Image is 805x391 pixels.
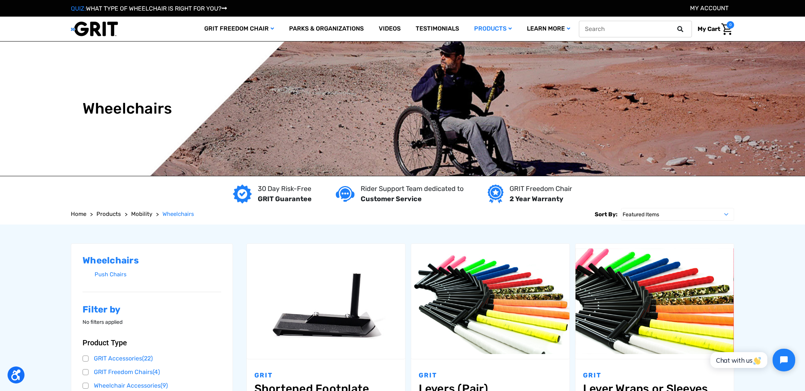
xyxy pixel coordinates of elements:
[258,184,312,194] p: 30 Day Risk-Free
[197,17,282,41] a: GRIT Freedom Chair
[71,5,86,12] span: QUIZ:
[408,17,467,41] a: Testimonials
[361,195,422,203] strong: Customer Service
[71,210,86,219] a: Home
[510,184,572,194] p: GRIT Freedom Chair
[361,184,464,194] p: Rider Support Team dedicated to
[95,269,221,280] a: Push Chairs
[83,255,221,266] h2: Wheelchairs
[575,248,734,354] img: GRIT Lever Wraps: Sets of GRIT Freedom Chair levers wrapped as pairs in pink, green, blue, red, c...
[692,21,734,37] a: Cart with 0 items
[83,318,221,326] p: No filters applied
[71,21,118,37] img: GRIT All-Terrain Wheelchair and Mobility Equipment
[83,338,127,347] span: Product Type
[131,211,152,217] span: Mobility
[595,208,617,221] label: Sort By:
[83,100,172,118] h1: Wheelchairs
[519,17,578,41] a: Learn More
[83,366,221,378] a: GRIT Freedom Chairs(4)
[721,23,732,35] img: Cart
[153,368,160,376] span: (4)
[254,371,398,380] p: GRIT
[247,244,405,359] a: Shortened Footplate,$25.00
[96,210,121,219] a: Products
[488,185,503,203] img: Year warranty
[162,211,194,217] span: Wheelchairs
[96,211,121,217] span: Products
[71,211,86,217] span: Home
[411,244,569,359] a: Levers (Pair),$198.00
[411,248,569,354] img: Levers (Pair)
[727,21,734,29] span: 0
[698,25,720,32] span: My Cart
[579,21,692,37] input: Search
[583,371,726,380] p: GRIT
[233,185,252,203] img: GRIT Guarantee
[282,17,371,41] a: Parks & Organizations
[162,210,194,219] a: Wheelchairs
[702,342,802,378] iframe: Tidio Chat
[161,382,168,389] span: (9)
[510,195,563,203] strong: 2 Year Warranty
[419,371,562,380] p: GRIT
[131,210,152,219] a: Mobility
[83,353,221,364] a: GRIT Accessories(22)
[142,355,153,362] span: (22)
[690,5,728,12] a: Account
[467,17,519,41] a: Products
[258,195,312,203] strong: GRIT Guarantee
[71,5,227,12] a: QUIZ:WHAT TYPE OF WHEELCHAIR IS RIGHT FOR YOU?
[336,186,355,202] img: Customer service
[83,304,221,315] h2: Filter by
[247,248,405,354] img: GRIT Shortened Footplate: steel platform for resting feet when using GRIT Freedom Chair shown wit...
[371,17,408,41] a: Videos
[83,338,221,347] button: Product Type
[575,244,734,359] a: Lever Wraps or Sleeves,$25.00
